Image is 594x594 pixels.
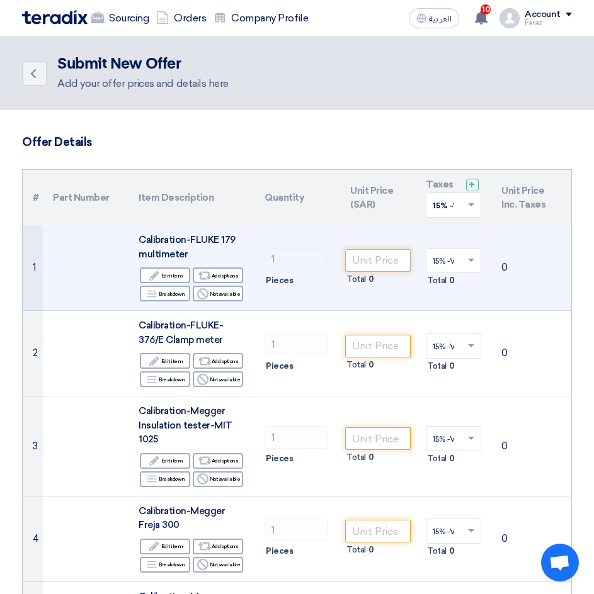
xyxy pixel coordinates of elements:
[193,267,243,283] div: Add options
[427,274,447,287] span: Total
[265,333,328,356] input: RFQ_STEP1.ITEMS.2.AMOUNT_TITLE
[449,274,455,287] span: 0
[23,225,43,311] td: 1
[139,234,236,260] span: Calibration-FLUKE 179 multimeter
[346,273,366,286] span: Total
[491,225,567,311] td: 0
[139,320,223,345] span: Calibration-FLUKE-376/E Clamp meter
[193,539,243,554] div: Add options
[427,452,447,465] span: Total
[265,248,328,271] input: RFQ_STEP1.ITEMS.2.AMOUNT_TITLE
[265,426,328,449] input: RFQ_STEP1.ITEMS.2.AMOUNT_TITLE
[193,453,243,469] div: Add options
[426,426,481,451] ng-select: VAT
[346,451,366,464] span: Total
[491,311,567,396] td: 0
[427,545,447,558] span: Total
[254,170,340,225] th: Quantity
[193,471,243,487] div: Not available
[368,544,374,556] span: 0
[491,496,567,581] td: 0
[193,557,243,573] div: Not available
[23,170,43,225] th: #
[266,545,293,558] span: Pieces
[140,371,190,387] div: Breakdown
[409,8,459,28] button: العربية
[140,471,190,487] div: Breakdown
[193,286,243,301] div: Not available
[23,311,43,396] td: 2
[140,453,190,469] div: Edit item
[140,286,190,301] div: Breakdown
[541,544,579,581] div: Open chat
[43,170,129,225] th: Part Number
[449,360,455,373] span: 0
[426,333,481,359] ng-select: VAT
[129,170,254,225] th: Item Description
[23,496,43,581] td: 4
[152,4,210,32] a: Orders
[345,335,411,357] input: Unit Price
[22,135,572,149] h3: Offer Details
[139,405,232,445] span: Calibration-Megger Insulation tester-MIT 1025
[500,8,520,28] img: profile_test.png
[427,360,447,373] span: Total
[266,360,293,373] span: Pieces
[449,545,455,558] span: 0
[429,14,452,23] span: العربية
[491,170,567,225] th: Unit Price Inc. Taxes
[346,544,366,556] span: Total
[346,359,366,371] span: Total
[22,10,88,25] img: Teradix logo
[57,55,229,73] h2: Submit New Offer
[57,76,229,91] div: Add your offer prices and details here
[416,170,491,225] th: Taxes
[449,452,455,465] span: 0
[426,248,481,273] ng-select: VAT
[525,20,572,26] div: Faraz
[481,4,491,14] span: 10
[140,267,190,283] div: Edit item
[469,179,475,191] span: +
[193,353,243,369] div: Add options
[140,557,190,573] div: Breakdown
[265,518,328,541] input: RFQ_STEP1.ITEMS.2.AMOUNT_TITLE
[525,9,561,20] div: Account
[139,505,225,531] span: Calibration-Megger Freja 300
[340,170,416,225] th: Unit Price (SAR)
[491,396,567,496] td: 0
[426,518,481,544] ng-select: VAT
[140,539,190,554] div: Edit item
[266,274,293,287] span: Pieces
[368,451,374,464] span: 0
[368,273,374,286] span: 0
[88,4,152,32] a: Sourcing
[345,520,411,542] input: Unit Price
[345,427,411,450] input: Unit Price
[140,353,190,369] div: Edit item
[23,396,43,496] td: 3
[210,4,312,32] a: Company Profile
[345,249,411,272] input: Unit Price
[193,371,243,387] div: Not available
[368,359,374,371] span: 0
[266,452,293,465] span: Pieces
